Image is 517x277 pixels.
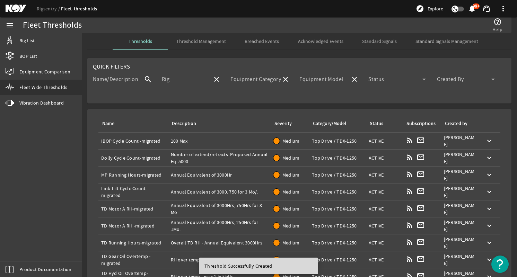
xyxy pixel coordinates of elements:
[101,239,165,246] div: TD Running Hours-migrated
[101,253,165,267] div: TD Gear Oil Overtemp -migrated
[37,6,61,12] a: Rigsentry
[176,39,226,44] span: Threshold Management
[171,239,268,246] div: Overall TD RH - Annual Equivalent 3000Hrs
[405,204,414,212] mat-icon: rss_feed
[444,202,475,216] div: [PERSON_NAME]
[405,153,414,161] mat-icon: rss_feed
[171,219,268,233] div: Annual Equivalent of 3000Hrs, 250Hrs for 1Mo.
[93,76,138,83] mat-label: Name/Description
[444,236,475,250] div: [PERSON_NAME]
[406,120,436,127] div: Subscriptions
[101,171,165,178] div: MP Running Hours-migrated
[405,170,414,178] mat-icon: rss_feed
[405,255,414,263] mat-icon: rss_feed
[444,185,475,199] div: [PERSON_NAME]
[312,205,363,212] div: Top Drive / TDX-1250
[405,221,414,229] mat-icon: rss_feed
[428,5,443,12] span: Explore
[416,5,424,13] mat-icon: explore
[369,171,400,178] div: ACTIVE
[405,187,414,195] mat-icon: rss_feed
[282,189,300,195] span: Medium
[485,256,493,264] mat-icon: keyboard_arrow_down
[413,3,446,14] button: Explore
[129,39,152,44] span: Thresholds
[437,76,464,83] mat-label: Created By
[369,137,400,144] div: ACTIVE
[299,76,343,83] mat-label: Equipment Model
[23,22,82,29] div: Fleet Thresholds
[417,170,425,178] mat-icon: mail_outline
[19,84,67,91] span: Fleet Wide Thresholds
[101,205,165,212] div: TD Motor A RH-migrated
[485,205,493,213] mat-icon: keyboard_arrow_down
[417,153,425,161] mat-icon: mail_outline
[369,256,400,263] div: ACTIVE
[369,205,400,212] div: ACTIVE
[19,53,37,60] span: BOP List
[482,5,491,13] mat-icon: support_agent
[417,221,425,229] mat-icon: mail_outline
[485,239,493,247] mat-icon: keyboard_arrow_down
[312,256,363,263] div: Top Drive / TDX-1250
[274,120,292,127] div: Severity
[350,75,359,83] mat-icon: close
[245,39,279,44] span: Breached Events
[444,151,475,165] div: [PERSON_NAME]
[61,6,97,12] a: Fleet-thresholds
[362,39,397,44] span: Standard Signals
[230,76,281,83] mat-label: Equipment Category
[417,255,425,263] mat-icon: mail_outline
[6,21,14,29] mat-icon: menu
[485,171,493,179] mat-icon: keyboard_arrow_down
[171,256,268,263] div: RH over temp - max 1 initially.
[282,172,300,178] span: Medium
[273,120,304,127] div: Severity
[282,240,300,246] span: Medium
[444,168,475,182] div: [PERSON_NAME]
[417,238,425,246] mat-icon: mail_outline
[19,99,64,106] span: Vibration Dashboard
[485,222,493,230] mat-icon: keyboard_arrow_down
[282,138,300,144] span: Medium
[417,204,425,212] mat-icon: mail_outline
[19,266,71,273] span: Product Documentation
[101,137,165,144] div: IBOP Cycle Count -migrated
[485,188,493,196] mat-icon: keyboard_arrow_down
[312,222,363,229] div: Top Drive / TDX-1250
[19,37,35,44] span: Rig List
[444,134,475,148] div: [PERSON_NAME]
[485,154,493,162] mat-icon: keyboard_arrow_down
[485,137,493,145] mat-icon: keyboard_arrow_down
[212,75,221,83] mat-icon: close
[312,239,363,246] div: Top Drive / TDX-1250
[495,0,511,17] button: more_vert
[312,154,363,161] div: Top Drive / TDX-1250
[171,188,268,195] div: Annual Equivalent of 3000. 750 for 3 Mo/.
[298,39,343,44] span: Acknowledged Events
[172,120,196,127] div: Description
[312,137,363,144] div: Top Drive / TDX-1250
[368,76,384,83] mat-label: Status
[369,154,400,161] div: ACTIVE
[312,171,363,178] div: Top Drive / TDX-1250
[312,188,363,195] div: Top Drive / TDX-1250
[171,137,268,144] div: 100 Max
[282,155,300,161] span: Medium
[101,120,163,127] div: Name
[313,120,346,127] div: Category/Model
[492,26,502,33] span: Help
[369,188,400,195] div: ACTIVE
[369,222,400,229] div: ACTIVE
[444,253,475,267] div: [PERSON_NAME]
[369,239,400,246] div: ACTIVE
[370,120,383,127] div: Status
[19,68,70,75] span: Equipment Comparison
[282,223,300,229] span: Medium
[445,120,467,127] div: Created by
[417,187,425,195] mat-icon: mail_outline
[444,219,475,233] div: [PERSON_NAME]
[281,75,290,83] mat-icon: close
[162,76,170,83] mat-label: Rig
[101,154,165,161] div: Dolly Cycle Count-migrated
